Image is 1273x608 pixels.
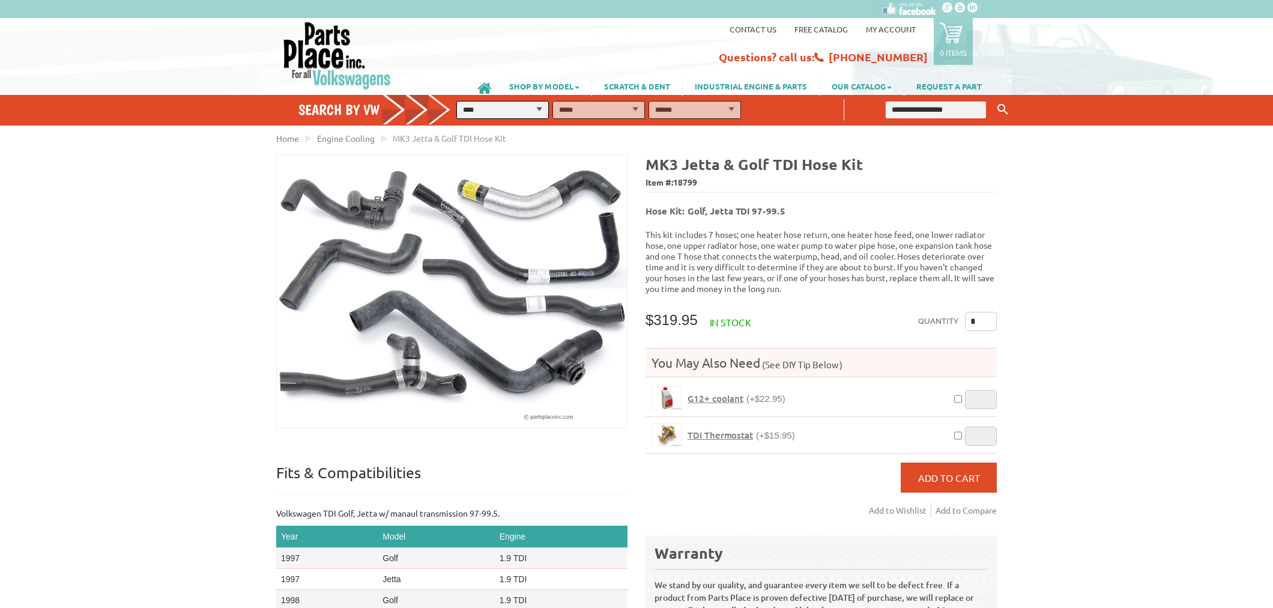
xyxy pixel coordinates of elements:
a: INDUSTRIAL ENGINE & PARTS [683,76,819,96]
a: SHOP BY MODEL [497,76,591,96]
h4: You May Also Need [646,354,997,371]
span: $319.95 [646,312,698,328]
td: 1997 [276,569,378,590]
div: Warranty [655,543,988,563]
td: 1997 [276,548,378,569]
th: Year [276,526,378,548]
a: REQUEST A PART [904,76,994,96]
a: TDI Thermostat(+$15.95) [688,430,795,441]
span: TDI Thermostat [688,429,753,441]
a: My Account [866,24,916,34]
p: Fits & Compatibilities [276,463,627,495]
span: (See DIY Tip Below) [760,359,842,370]
span: Add to Cart [918,472,980,484]
a: G12+ coolant(+$22.95) [688,393,785,404]
a: Free Catalog [794,24,848,34]
a: 0 items [934,18,973,65]
a: Engine Cooling [317,133,375,144]
b: MK3 Jetta & Golf TDI Hose Kit [646,154,863,174]
img: TDI Thermostat [652,424,681,446]
button: Keyword Search [994,100,1012,120]
p: Volkswagen TDI Golf, Jetta w/ manaul transmission 97-99.5. [276,507,627,520]
span: In stock [710,316,751,328]
a: G12+ coolant [652,386,682,410]
p: This kit includes 7 hoses; one heater hose return, one heater hose feed, one lower radiator hose,... [646,229,997,294]
span: (+$15.95) [756,430,795,440]
p: 0 items [940,47,967,58]
img: MK3 Jetta & Golf TDI Hose Kit [277,155,627,428]
a: SCRATCH & DENT [592,76,682,96]
span: G12+ coolant [688,392,743,404]
a: Add to Compare [936,503,997,518]
a: Home [276,133,299,144]
a: TDI Thermostat [652,423,682,446]
td: Jetta [378,569,494,590]
h4: Search by VW [298,101,463,118]
a: Add to Wishlist [869,503,931,518]
a: Contact us [730,24,776,34]
span: Item #: [646,174,997,192]
label: Quantity [918,312,959,331]
span: (+$22.95) [746,394,785,404]
img: G12+ coolant [652,387,681,409]
a: OUR CATALOG [820,76,904,96]
b: Hose Kit: Golf, Jetta TDI 97-99.5 [646,205,785,217]
span: 18799 [673,177,697,187]
td: 1.9 TDI [495,569,627,590]
span: MK3 Jetta & Golf TDI Hose Kit [393,133,506,144]
img: Parts Place Inc! [282,21,392,90]
button: Add to Cart [901,463,997,493]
